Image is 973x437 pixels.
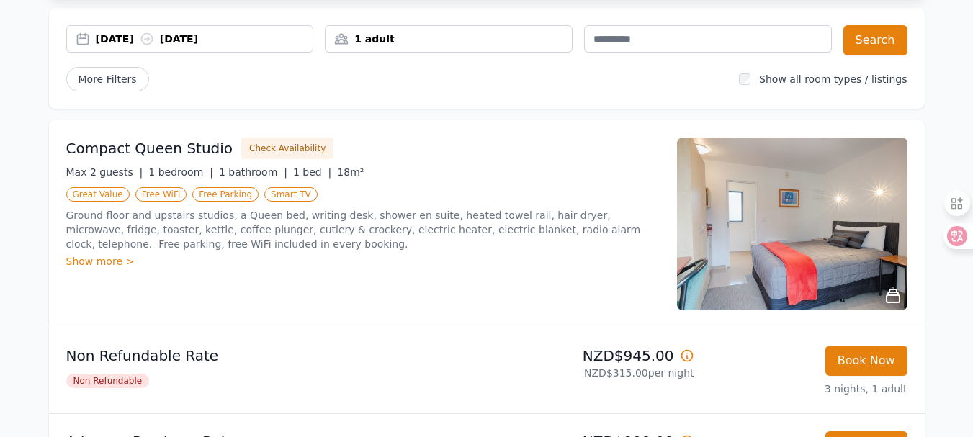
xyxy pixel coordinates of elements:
[326,32,572,46] div: 1 adult
[66,374,150,388] span: Non Refundable
[706,382,907,396] p: 3 nights, 1 adult
[96,32,313,46] div: [DATE] [DATE]
[337,166,364,178] span: 18m²
[493,346,694,366] p: NZD$945.00
[241,138,333,159] button: Check Availability
[493,366,694,380] p: NZD$315.00 per night
[66,138,233,158] h3: Compact Queen Studio
[148,166,213,178] span: 1 bedroom |
[66,346,481,366] p: Non Refundable Rate
[66,67,149,91] span: More Filters
[264,187,318,202] span: Smart TV
[135,187,187,202] span: Free WiFi
[825,346,907,376] button: Book Now
[66,187,130,202] span: Great Value
[66,166,143,178] span: Max 2 guests |
[66,208,660,251] p: Ground floor and upstairs studios, a Queen bed, writing desk, shower en suite, heated towel rail,...
[293,166,331,178] span: 1 bed |
[66,254,660,269] div: Show more >
[843,25,907,55] button: Search
[219,166,287,178] span: 1 bathroom |
[192,187,259,202] span: Free Parking
[759,73,907,85] label: Show all room types / listings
